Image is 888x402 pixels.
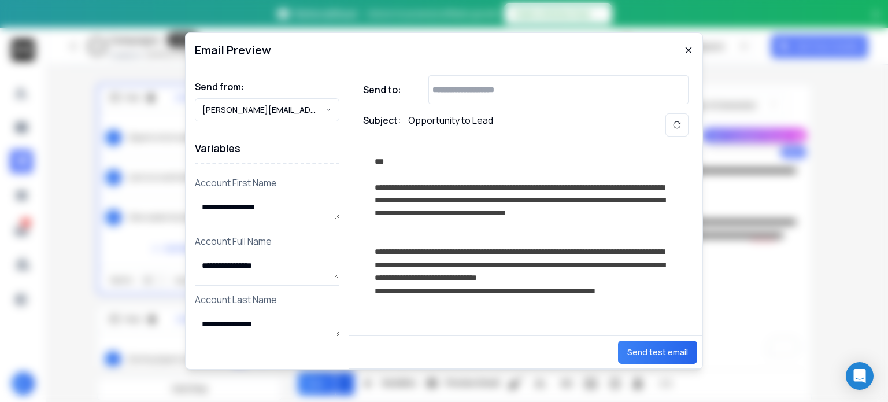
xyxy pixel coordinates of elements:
div: Open Intercom Messenger [846,362,874,390]
h1: Send from: [195,80,339,94]
p: Account First Name [195,176,339,190]
h1: Send to: [363,83,409,97]
h1: Variables [195,133,339,164]
p: Account Last Name [195,293,339,307]
p: Account Full Name [195,234,339,248]
p: Opportunity to Lead [408,113,493,137]
h1: Email Preview [195,42,271,58]
h1: Subject: [363,113,401,137]
p: [PERSON_NAME][EMAIL_ADDRESS][DOMAIN_NAME] [202,104,325,116]
button: Send test email [618,341,697,364]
